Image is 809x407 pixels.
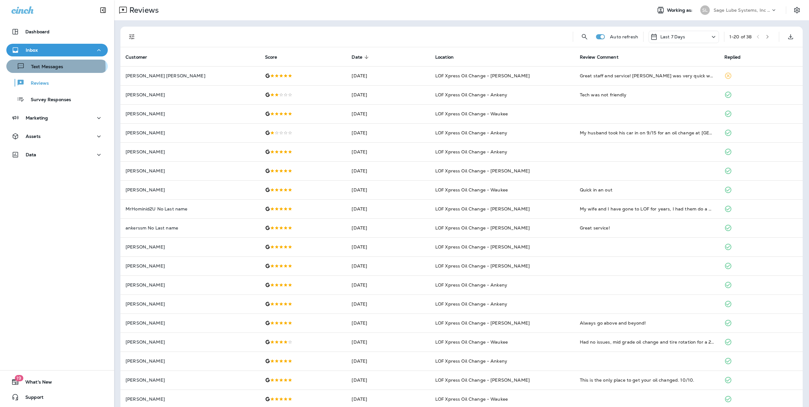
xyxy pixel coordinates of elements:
[126,54,155,60] span: Customer
[580,320,714,326] div: Always go above and beyond!
[6,376,108,388] button: 19What's New
[126,359,255,364] p: [PERSON_NAME]
[6,391,108,404] button: Support
[435,55,454,60] span: Location
[729,34,752,39] div: 1 - 20 of 38
[6,44,108,56] button: Inbox
[346,313,430,333] td: [DATE]
[346,256,430,275] td: [DATE]
[435,396,508,402] span: LOF Xpress Oil Change - Waukee
[346,123,430,142] td: [DATE]
[24,81,49,87] p: Reviews
[346,275,430,294] td: [DATE]
[580,187,714,193] div: Quick in an out
[435,111,508,117] span: LOF Xpress Oil Change - Waukee
[610,34,638,39] p: Auto refresh
[26,115,48,120] p: Marketing
[435,225,530,231] span: LOF Xpress Oil Change - [PERSON_NAME]
[19,379,52,387] span: What's New
[435,130,507,136] span: LOF Xpress Oil Change - Ankeny
[352,55,362,60] span: Date
[435,54,462,60] span: Location
[25,64,63,70] p: Text Messages
[265,54,286,60] span: Score
[126,244,255,249] p: [PERSON_NAME]
[6,76,108,89] button: Reviews
[19,395,43,402] span: Support
[580,130,714,136] div: My husband took his car in on 9/15 for an oil change at LOF Ankeny. Upon completion of the servic...
[346,142,430,161] td: [DATE]
[6,148,108,161] button: Data
[126,339,255,345] p: [PERSON_NAME]
[346,85,430,104] td: [DATE]
[126,92,255,97] p: [PERSON_NAME]
[580,206,714,212] div: My wife and I have gone to LOF for years, I had them do a bunch of non - oil change related thing...
[580,225,714,231] div: Great service!
[580,54,627,60] span: Review Comment
[352,54,371,60] span: Date
[346,333,430,352] td: [DATE]
[24,97,71,103] p: Survey Responses
[435,377,530,383] span: LOF Xpress Oil Change - [PERSON_NAME]
[126,73,255,78] p: [PERSON_NAME] [PERSON_NAME]
[580,92,714,98] div: Tech was not friendly
[126,397,255,402] p: [PERSON_NAME]
[346,294,430,313] td: [DATE]
[667,8,694,13] span: Working as:
[25,29,49,34] p: Dashboard
[126,263,255,268] p: [PERSON_NAME]
[15,375,23,381] span: 19
[346,218,430,237] td: [DATE]
[435,187,508,193] span: LOF Xpress Oil Change - Waukee
[127,5,159,15] p: Reviews
[346,180,430,199] td: [DATE]
[724,55,741,60] span: Replied
[126,30,138,43] button: Filters
[791,4,803,16] button: Settings
[346,104,430,123] td: [DATE]
[580,73,714,79] div: Great staff and service! Lea Siefken was very quick with the oil change. Definitely a good thing ...
[346,237,430,256] td: [DATE]
[26,134,41,139] p: Assets
[435,263,530,269] span: LOF Xpress Oil Change - [PERSON_NAME]
[435,244,530,250] span: LOF Xpress Oil Change - [PERSON_NAME]
[435,149,507,155] span: LOF Xpress Oil Change - Ankeny
[6,25,108,38] button: Dashboard
[580,55,618,60] span: Review Comment
[435,73,530,79] span: LOF Xpress Oil Change - [PERSON_NAME]
[126,206,255,211] p: MrHominid2U No Last name
[6,130,108,143] button: Assets
[724,54,749,60] span: Replied
[126,130,255,135] p: [PERSON_NAME]
[435,206,530,212] span: LOF Xpress Oil Change - [PERSON_NAME]
[346,199,430,218] td: [DATE]
[435,92,507,98] span: LOF Xpress Oil Change - Ankeny
[265,55,277,60] span: Score
[6,60,108,73] button: Text Messages
[578,30,591,43] button: Search Reviews
[126,111,255,116] p: [PERSON_NAME]
[126,378,255,383] p: [PERSON_NAME]
[346,161,430,180] td: [DATE]
[700,5,710,15] div: SL
[346,66,430,85] td: [DATE]
[126,301,255,307] p: [PERSON_NAME]
[126,168,255,173] p: [PERSON_NAME]
[435,339,508,345] span: LOF Xpress Oil Change - Waukee
[435,320,530,326] span: LOF Xpress Oil Change - [PERSON_NAME]
[346,352,430,371] td: [DATE]
[435,358,507,364] span: LOF Xpress Oil Change - Ankeny
[26,48,38,53] p: Inbox
[126,187,255,192] p: [PERSON_NAME]
[346,371,430,390] td: [DATE]
[126,282,255,287] p: [PERSON_NAME]
[26,152,36,157] p: Data
[784,30,797,43] button: Export as CSV
[435,282,507,288] span: LOF Xpress Oil Change - Ankeny
[126,149,255,154] p: [PERSON_NAME]
[660,34,685,39] p: Last 7 Days
[94,4,112,16] button: Collapse Sidebar
[714,8,771,13] p: Sage Lube Systems, Inc dba LOF Xpress Oil Change
[126,320,255,326] p: [PERSON_NAME]
[580,339,714,345] div: Had no issues, mid grade oil change and tire rotation for a 2014 focus was $130.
